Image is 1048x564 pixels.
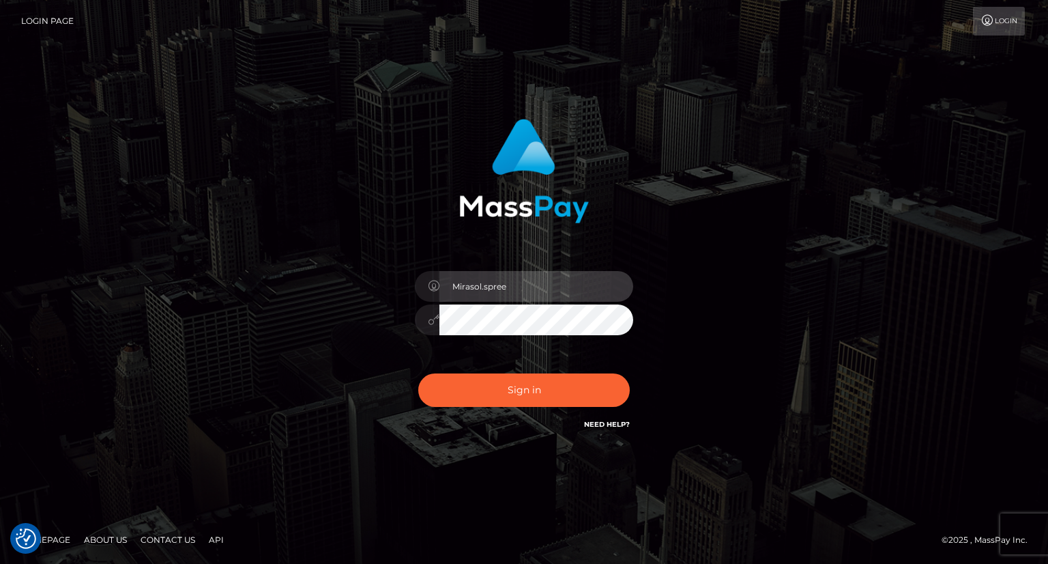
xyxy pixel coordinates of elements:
[135,529,201,550] a: Contact Us
[16,528,36,549] img: Revisit consent button
[973,7,1025,36] a: Login
[439,271,633,302] input: Username...
[942,533,1038,548] div: © 2025 , MassPay Inc.
[16,528,36,549] button: Consent Preferences
[78,529,132,550] a: About Us
[15,529,76,550] a: Homepage
[418,373,630,407] button: Sign in
[21,7,74,36] a: Login Page
[584,420,630,429] a: Need Help?
[459,119,589,223] img: MassPay Login
[203,529,229,550] a: API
